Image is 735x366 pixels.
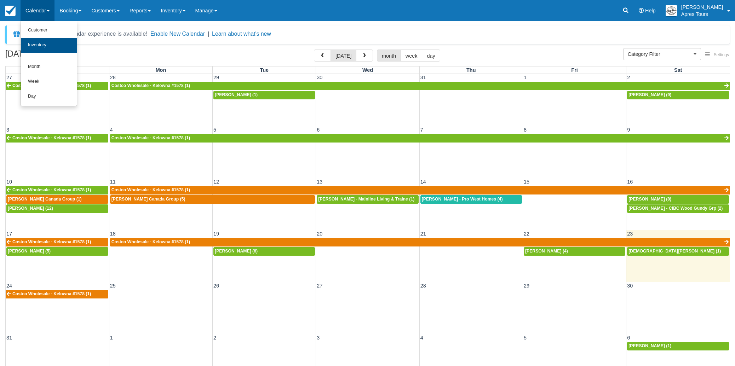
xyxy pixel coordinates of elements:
span: 28 [109,75,116,80]
span: 5 [523,335,527,341]
span: 30 [316,75,323,80]
span: [PERSON_NAME] Canada Group (1) [8,197,82,202]
span: Category Filter [628,51,692,58]
span: 3 [316,335,320,341]
a: [PERSON_NAME] (9) [627,91,729,99]
a: Day [21,89,77,104]
span: | [208,31,209,37]
span: 27 [316,283,323,289]
span: Fri [571,67,578,73]
span: Costco Wholesale - Kelowna #1578 (1) [12,135,91,140]
span: Settings [714,52,729,57]
span: Costco Wholesale - Kelowna #1578 (1) [111,187,190,192]
a: [PERSON_NAME] (4) [524,247,625,256]
span: [PERSON_NAME] - Pro West Homes (4) [422,197,503,202]
span: 20 [316,231,323,237]
span: 2 [213,335,217,341]
span: 4 [109,127,114,133]
ul: Calendar [21,21,77,106]
a: [PERSON_NAME] - CIBC Wood Gundy Grp (2) [627,204,729,213]
span: 16 [626,179,633,185]
span: Thu [466,67,476,73]
a: [PERSON_NAME] (12) [6,204,108,213]
span: Help [645,8,656,13]
button: Enable New Calendar [150,30,205,37]
a: [PERSON_NAME] (1) [627,342,729,350]
span: 29 [213,75,220,80]
span: [DEMOGRAPHIC_DATA][PERSON_NAME] (1) [628,249,721,254]
span: [PERSON_NAME] - Mainline Living & Traine (1) [318,197,414,202]
span: 10 [6,179,13,185]
a: [PERSON_NAME] - Mainline Living & Traine (1) [317,195,418,204]
span: Costco Wholesale - Kelowna #1578 (1) [12,239,91,244]
span: 1 [523,75,527,80]
a: [PERSON_NAME] (1) [213,91,315,99]
span: 9 [626,127,631,133]
span: 24 [6,283,13,289]
p: Apres Tours [681,11,723,18]
a: Costco Wholesale - Kelowna #1578 (1) [6,82,108,90]
a: [PERSON_NAME] - Pro West Homes (4) [420,195,522,204]
span: 27 [6,75,13,80]
span: Tue [260,67,269,73]
span: 19 [213,231,220,237]
button: [DATE] [331,50,356,62]
a: Costco Wholesale - Kelowna #1578 (1) [6,186,108,194]
span: [PERSON_NAME] Canada Group (5) [111,197,185,202]
span: 22 [523,231,530,237]
button: week [401,50,423,62]
span: [PERSON_NAME] (8) [628,197,671,202]
p: [PERSON_NAME] [681,4,723,11]
span: 30 [626,283,633,289]
a: [PERSON_NAME] Canada Group (1) [6,195,108,204]
span: 21 [420,231,427,237]
a: Week [21,74,77,89]
a: Customer [21,23,77,38]
h2: [DATE] [5,50,95,63]
span: 17 [6,231,13,237]
a: [DEMOGRAPHIC_DATA][PERSON_NAME] (1) [627,247,729,256]
a: Costco Wholesale - Kelowna #1578 (1) [6,134,108,143]
span: 11 [109,179,116,185]
a: [PERSON_NAME] (5) [6,247,108,256]
div: A new Booking Calendar experience is available! [24,30,148,38]
img: checkfront-main-nav-mini-logo.png [5,6,16,16]
span: [PERSON_NAME] (5) [8,249,51,254]
button: Category Filter [623,48,701,60]
button: day [422,50,440,62]
span: Costco Wholesale - Kelowna #1578 (1) [12,83,91,88]
span: 3 [6,127,10,133]
span: [PERSON_NAME] (1) [628,343,671,348]
span: 4 [420,335,424,341]
span: Mon [156,67,166,73]
span: 1 [109,335,114,341]
span: 31 [6,335,13,341]
span: 15 [523,179,530,185]
span: [PERSON_NAME] (9) [628,92,671,97]
span: 6 [626,335,631,341]
span: 28 [420,283,427,289]
span: 13 [316,179,323,185]
span: 6 [316,127,320,133]
span: 25 [109,283,116,289]
a: Costco Wholesale - Kelowna #1578 (1) [110,186,730,194]
span: [PERSON_NAME] (12) [8,206,53,211]
span: 23 [626,231,633,237]
span: Wed [362,67,373,73]
span: Costco Wholesale - Kelowna #1578 (1) [111,83,190,88]
span: 12 [213,179,220,185]
span: Costco Wholesale - Kelowna #1578 (1) [111,135,190,140]
span: Costco Wholesale - Kelowna #1578 (1) [111,239,190,244]
span: 8 [523,127,527,133]
a: Costco Wholesale - Kelowna #1578 (1) [110,134,730,143]
span: [PERSON_NAME] - CIBC Wood Gundy Grp (2) [628,206,723,211]
span: [PERSON_NAME] (8) [215,249,258,254]
span: 5 [213,127,217,133]
a: Costco Wholesale - Kelowna #1578 (1) [110,82,730,90]
a: [PERSON_NAME] (8) [213,247,315,256]
span: Costco Wholesale - Kelowna #1578 (1) [12,291,91,296]
a: Costco Wholesale - Kelowna #1578 (1) [110,238,730,246]
a: [PERSON_NAME] (8) [627,195,729,204]
button: month [377,50,401,62]
span: [PERSON_NAME] (1) [215,92,258,97]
